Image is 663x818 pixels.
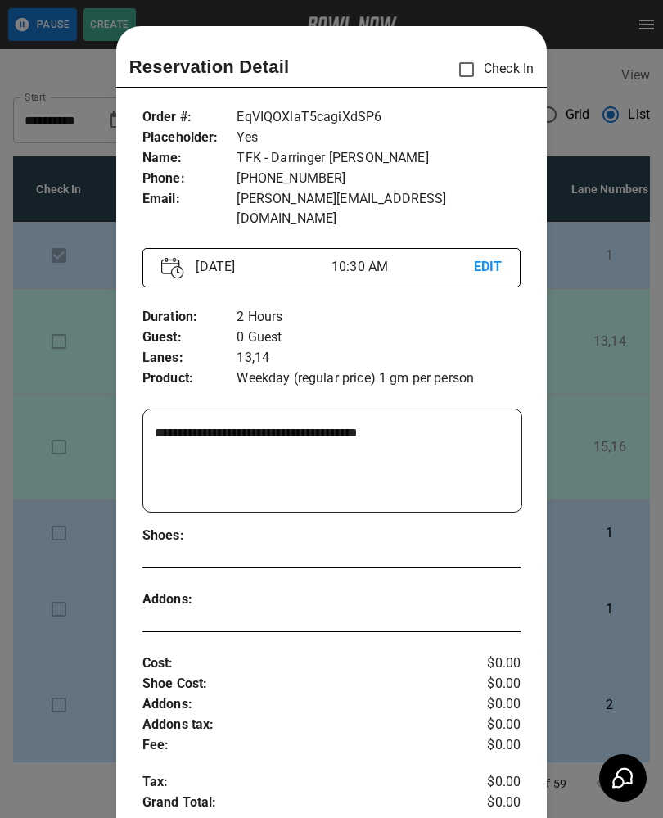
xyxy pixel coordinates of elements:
p: 13,14 [237,348,521,368]
p: Fee : [142,735,458,756]
p: EqVIQOXlaT5cagiXdSP6 [237,107,521,128]
p: Addons tax : [142,715,458,735]
p: Check In [449,52,534,87]
p: [DATE] [189,257,331,277]
p: Duration : [142,307,237,328]
p: EDIT [474,257,503,278]
p: Order # : [142,107,237,128]
p: Shoe Cost : [142,674,458,694]
p: [PERSON_NAME][EMAIL_ADDRESS][DOMAIN_NAME] [237,189,521,228]
p: $0.00 [458,715,521,735]
p: 0 Guest [237,328,521,348]
p: Addons : [142,590,237,610]
p: Yes [237,128,521,148]
p: Phone : [142,169,237,189]
p: $0.00 [458,793,521,817]
p: Placeholder : [142,128,237,148]
p: Lanes : [142,348,237,368]
p: Tax : [142,772,458,793]
p: 10:30 AM [331,257,474,277]
p: Weekday (regular price) 1 gm per person [237,368,521,389]
p: Addons : [142,694,458,715]
p: Shoes : [142,526,237,546]
p: Grand Total : [142,793,458,817]
p: [PHONE_NUMBER] [237,169,521,189]
p: Reservation Detail [129,53,290,80]
p: $0.00 [458,735,521,756]
p: Guest : [142,328,237,348]
p: TFK - Darringer [PERSON_NAME] [237,148,521,169]
p: $0.00 [458,772,521,793]
p: $0.00 [458,653,521,674]
p: 2 Hours [237,307,521,328]
p: Product : [142,368,237,389]
p: $0.00 [458,694,521,715]
p: Name : [142,148,237,169]
p: Email : [142,189,237,210]
img: Vector [161,257,184,279]
p: $0.00 [458,674,521,694]
p: Cost : [142,653,458,674]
